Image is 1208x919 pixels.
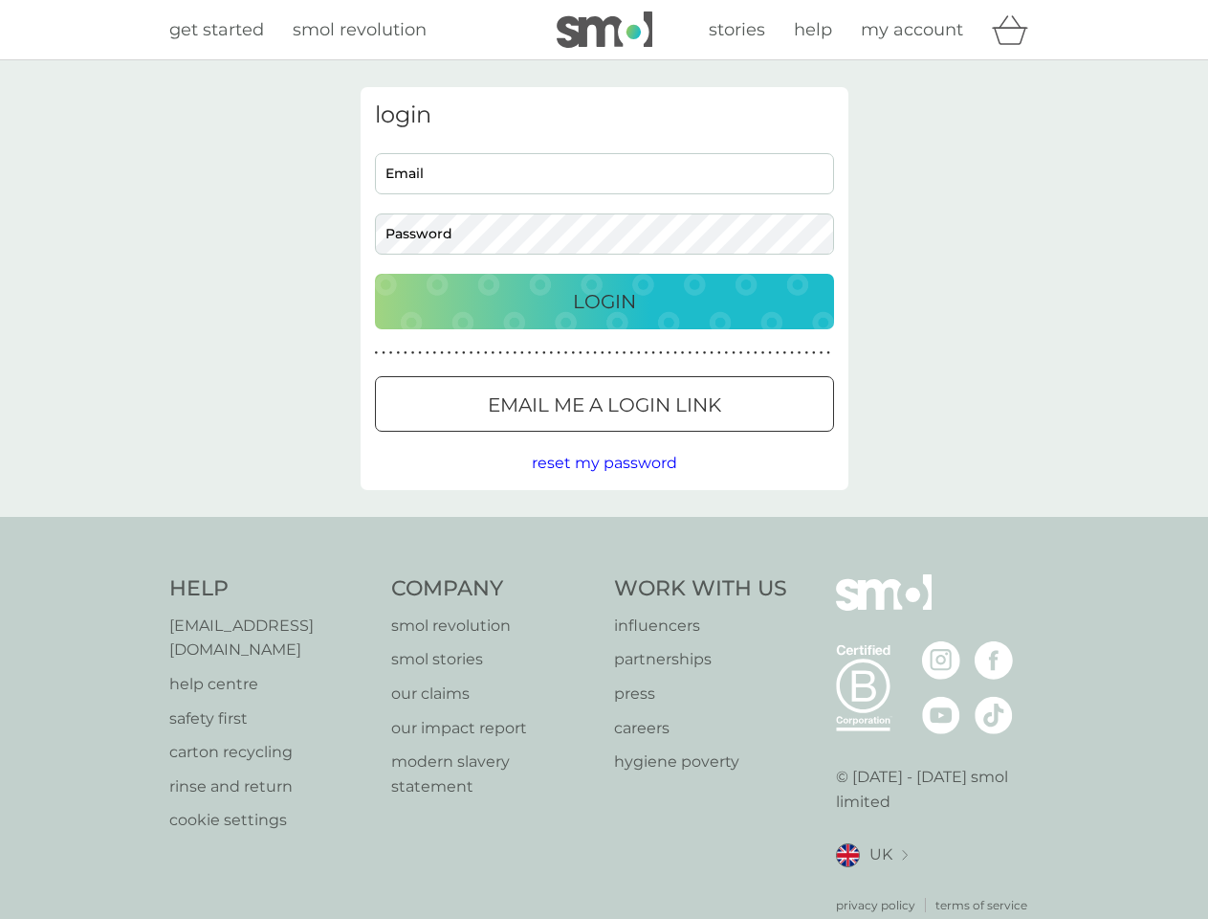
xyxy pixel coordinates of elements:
[454,348,458,358] p: ●
[732,348,736,358] p: ●
[433,348,437,358] p: ●
[492,348,495,358] p: ●
[710,348,714,358] p: ●
[506,348,510,358] p: ●
[375,274,834,329] button: Login
[615,348,619,358] p: ●
[391,614,595,639] a: smol revolution
[804,348,808,358] p: ●
[375,376,834,432] button: Email me a login link
[293,16,427,44] a: smol revolution
[725,348,729,358] p: ●
[820,348,824,358] p: ●
[836,765,1040,814] p: © [DATE] - [DATE] smol limited
[798,348,802,358] p: ●
[440,348,444,358] p: ●
[614,750,787,774] p: hygiene poverty
[476,348,480,358] p: ●
[975,641,1013,680] img: visit the smol Facebook page
[564,348,568,358] p: ●
[391,574,595,604] h4: Company
[391,716,595,741] a: our impact report
[169,706,373,731] a: safety first
[709,16,765,44] a: stories
[557,11,652,48] img: smol
[462,348,466,358] p: ●
[703,348,707,358] p: ●
[418,348,422,358] p: ●
[498,348,502,358] p: ●
[794,16,832,44] a: help
[448,348,451,358] p: ●
[614,614,787,639] p: influencers
[761,348,765,358] p: ●
[557,348,560,358] p: ●
[535,348,538,358] p: ●
[826,348,830,358] p: ●
[935,896,1027,914] a: terms of service
[975,696,1013,734] img: visit the smol Tiktok page
[391,750,595,798] a: modern slavery statement
[532,451,677,476] button: reset my password
[614,716,787,741] a: careers
[614,682,787,706] a: press
[688,348,692,358] p: ●
[426,348,429,358] p: ●
[396,348,400,358] p: ●
[601,348,604,358] p: ●
[375,101,834,129] h3: login
[484,348,488,358] p: ●
[528,348,532,358] p: ●
[169,16,264,44] a: get started
[783,348,787,358] p: ●
[746,348,750,358] p: ●
[169,672,373,697] a: help centre
[573,286,636,317] p: Login
[169,614,373,662] a: [EMAIL_ADDRESS][DOMAIN_NAME]
[629,348,633,358] p: ●
[836,896,915,914] a: privacy policy
[673,348,677,358] p: ●
[992,11,1040,49] div: basket
[520,348,524,358] p: ●
[488,390,721,420] p: Email me a login link
[542,348,546,358] p: ●
[739,348,743,358] p: ●
[169,808,373,833] a: cookie settings
[608,348,612,358] p: ●
[169,774,373,799] a: rinse and return
[623,348,626,358] p: ●
[869,842,892,867] span: UK
[794,19,832,40] span: help
[411,348,415,358] p: ●
[586,348,590,358] p: ●
[391,682,595,706] p: our claims
[776,348,780,358] p: ●
[382,348,385,358] p: ●
[470,348,473,358] p: ●
[532,454,677,472] span: reset my password
[593,348,597,358] p: ●
[717,348,721,358] p: ●
[651,348,655,358] p: ●
[922,696,960,734] img: visit the smol Youtube page
[169,574,373,604] h4: Help
[614,574,787,604] h4: Work With Us
[695,348,699,358] p: ●
[637,348,641,358] p: ●
[681,348,685,358] p: ●
[550,348,554,358] p: ●
[169,740,373,765] a: carton recycling
[513,348,516,358] p: ●
[709,19,765,40] span: stories
[375,348,379,358] p: ●
[790,348,794,358] p: ●
[391,647,595,672] a: smol stories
